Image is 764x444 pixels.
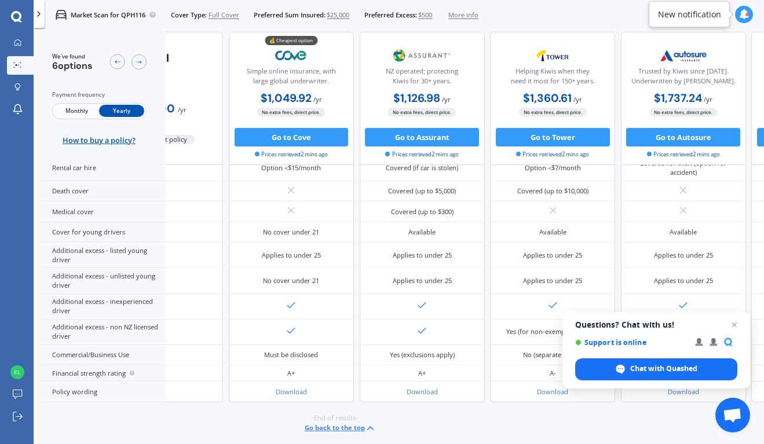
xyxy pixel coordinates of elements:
[408,227,436,237] div: Available
[41,365,166,381] div: Financial strength rating
[313,95,322,104] span: / yr
[178,105,187,114] span: / yr
[522,44,583,67] img: Tower.webp
[41,345,166,365] div: Commercial/Business Use
[365,128,479,146] button: Go to Assurant
[654,251,713,260] div: Applies to under 25
[704,95,712,104] span: / yr
[575,320,737,329] span: Questions? Chat with us!
[630,364,697,374] span: Chat with Quashed
[658,9,721,20] div: New notification
[41,381,166,402] div: Policy wording
[263,227,319,237] div: No cover under 21
[52,53,93,61] span: We've found
[237,67,346,90] div: Simple online insurance, with large global underwriter.
[386,163,458,173] div: Covered (if car is stolen)
[10,365,24,379] img: 0d83ca8cf5c3ee691349599800aa11ec
[418,369,426,378] div: A+
[255,151,328,159] span: Prices retrieved 2 mins ago
[41,156,166,181] div: Rental car hire
[56,9,67,20] img: car.f15378c7a67c060ca3f3.svg
[41,181,166,201] div: Death cover
[519,108,587,117] span: No extra fees, direct price.
[364,10,417,20] span: Preferred Excess:
[668,387,699,396] a: Download
[312,413,358,423] span: -End of results-
[41,268,166,293] div: Additional excess - unlisted young driver
[264,350,318,359] div: Must be disclosed
[539,227,566,237] div: Available
[262,251,321,260] div: Applies to under 25
[41,201,166,222] div: Medical cover
[276,387,307,396] a: Download
[388,108,456,117] span: No extra fees, direct price.
[54,105,99,118] span: Monthly
[393,251,452,260] div: Applies to under 25
[99,105,144,118] span: Yearly
[41,222,166,243] div: Cover for young drivers
[393,276,452,285] div: Applies to under 25
[496,128,610,146] button: Go to Tower
[391,207,454,217] div: Covered (up to $300)
[52,90,147,100] div: Payment frequency
[392,44,453,67] img: Assurant.png
[654,276,713,285] div: Applies to under 25
[523,350,583,359] div: No (separate policy)
[71,10,145,20] p: Market Scan for QPH116
[516,151,589,159] span: Prices retrieved 2 mins ago
[261,163,321,173] div: Option <$15/month
[523,91,572,105] b: $1,360.61
[418,10,432,20] span: $500
[647,151,720,159] span: Prices retrieved 2 mins ago
[367,67,476,90] div: NZ operated; protecting Kiwis for 30+ years.
[506,327,599,336] div: Yes (for non-exempt countries)
[629,67,738,90] div: Trusted by Kiwis since [DATE]. Underwritten by [PERSON_NAME].
[525,163,581,173] div: Option <$7/month
[305,423,376,434] button: Go back to the top
[715,398,750,432] div: Open chat
[575,358,737,380] div: Chat with Quashed
[41,243,166,268] div: Additional excess - listed young driver
[265,36,317,46] div: 💰 Cheapest option
[407,387,438,396] a: Download
[63,135,136,145] span: How to buy a policy?
[628,159,739,177] div: Covered for theft (option for accident)
[257,108,325,117] span: No extra fees, direct price.
[728,318,741,332] span: Close chat
[537,387,568,396] a: Download
[171,10,207,20] span: Cover Type:
[254,10,326,20] span: Preferred Sum Insured:
[670,227,697,237] div: Available
[550,369,556,378] div: A-
[209,10,239,20] span: Full Cover
[327,10,349,20] span: $25,000
[261,44,322,67] img: Cove.webp
[41,294,166,320] div: Additional excess - inexperienced driver
[573,95,582,104] span: / yr
[498,67,607,90] div: Helping Kiwis when they need it most for 150+ years.
[649,108,717,117] span: No extra fees, direct price.
[385,151,458,159] span: Prices retrieved 2 mins ago
[523,251,582,260] div: Applies to under 25
[263,276,319,285] div: No cover under 21
[442,95,451,104] span: / yr
[448,10,478,20] span: More info
[390,350,455,359] div: Yes (exclusions apply)
[517,186,588,196] div: Covered (up to $10,000)
[388,186,456,196] div: Covered (up to $5,000)
[393,91,440,105] b: $1,126.98
[654,91,702,105] b: $1,737.24
[287,369,295,378] div: A+
[261,91,312,105] b: $1,049.92
[52,60,93,72] span: 6 options
[41,320,166,345] div: Additional excess - non NZ licensed driver
[523,276,582,285] div: Applies to under 25
[626,128,740,146] button: Go to Autosure
[653,44,714,67] img: Autosure.webp
[575,338,687,347] span: Support is online
[235,128,349,146] button: Go to Cove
